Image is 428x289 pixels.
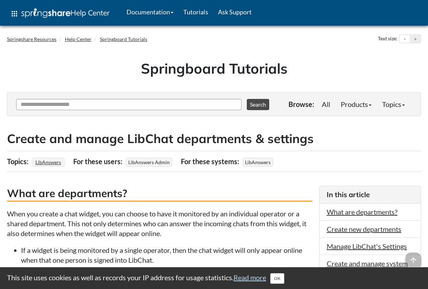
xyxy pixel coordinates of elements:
span: arrow_upward [406,253,421,268]
a: Manage LibChat's Settings [327,242,407,250]
span: LibAnswers [243,158,273,167]
a: Tutorials [178,3,213,21]
button: Decrease text size [399,35,410,43]
h3: In this article [327,190,414,200]
span: apps [10,9,19,18]
a: Create new departments [327,225,401,233]
div: For these systems: [181,155,241,168]
div: Text size: [376,34,399,43]
a: Documentation [122,3,178,21]
a: Help Center [65,36,91,42]
a: arrow_upward [406,253,421,262]
div: Topics: [7,155,30,168]
a: LibAnswers [34,157,62,167]
p: Browse: [288,99,314,109]
span: Help Center [70,8,110,17]
a: What are departments? [327,208,398,216]
img: Springshare [21,8,70,18]
h2: Create and manage LibChat departments & settings [7,130,421,147]
a: All [317,97,335,111]
a: apps Help Center [5,3,115,24]
a: Read more [233,273,266,282]
a: Springshare Resources [7,36,56,42]
div: For these users: [73,155,124,168]
h3: What are departments? [7,186,312,202]
button: Search [247,99,269,110]
h1: Springboard Tutorials [12,59,416,78]
a: Create and manage system canned messages [327,259,408,277]
a: Springboard Tutorials [100,36,147,42]
a: Ask Support [213,3,257,21]
a: Topics [377,97,410,111]
button: Increase text size [410,35,421,43]
li: When a patron starts a new chat, only that operator will be able to claim it—even if other operat... [35,267,312,286]
a: Products [335,97,377,111]
li: If a widget is being monitored by a single operator, then the chat widget will only appear online... [21,245,312,286]
p: When you create a chat widget, you can choose to have it monitored by an individual operator or a... [7,209,312,238]
button: Close [270,273,284,284]
span: LibAnswers Admin [126,158,172,167]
